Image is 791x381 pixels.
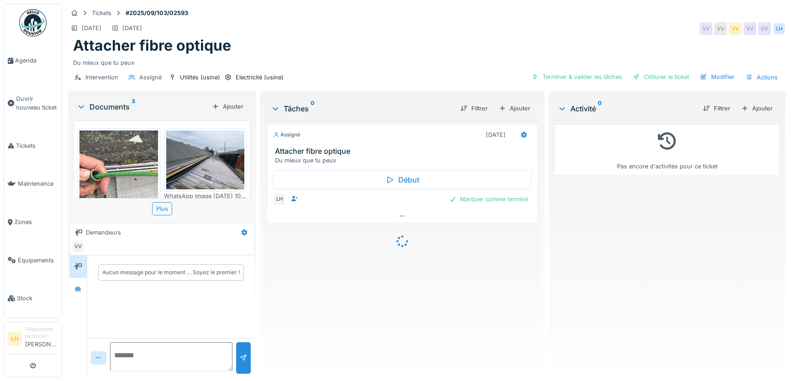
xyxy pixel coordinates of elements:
div: [DATE] [82,24,101,32]
div: VV [758,22,771,35]
div: Filtrer [699,102,734,115]
div: Du mieux que tu peux [73,55,780,67]
div: Filtrer [457,102,491,115]
div: VV [729,22,742,35]
sup: 0 [598,103,602,114]
span: Maintenance [18,179,58,188]
div: Activité [558,103,696,114]
a: Maintenance [4,165,62,203]
a: Agenda [4,42,62,80]
div: Ajouter [208,100,247,113]
div: Assigné [139,73,162,82]
a: LH Responsable technicien[PERSON_NAME] [8,326,58,355]
a: Ouvrir nouveau ticket [4,80,62,127]
a: Zones [4,203,62,241]
div: Documents [77,101,208,112]
div: Responsable technicien [25,326,58,340]
img: j2mnjxj7ifblegcuczrzfliawoxe [79,130,158,235]
div: Modifier [696,71,738,83]
div: Clôturer le ticket [629,71,693,83]
div: LH [773,22,786,35]
div: Assigné [273,131,301,139]
li: [PERSON_NAME] [25,326,58,352]
a: Stock [4,279,62,318]
a: Tickets [4,127,62,165]
sup: 3 [132,101,135,112]
h3: Attacher fibre optique [275,147,533,156]
h1: Attacher fibre optique [73,37,231,54]
strong: #2025/09/103/02593 [122,9,192,17]
div: VV [744,22,756,35]
span: Ouvrir nouveau ticket [16,94,58,112]
div: Ajouter [738,102,776,115]
div: WhatsApp Image [DATE] 10.38.22.jpeg [164,192,247,200]
li: LH [8,332,21,346]
div: Du mieux que tu peux [275,156,533,165]
span: Stock [17,294,58,303]
span: Tickets [16,141,58,150]
a: Équipements [4,241,62,280]
div: Demandeurs [86,228,121,237]
div: Tickets [92,9,111,17]
div: Utilités (usine) [180,73,220,82]
div: Tâches [271,103,453,114]
div: Début [273,170,532,189]
img: yc9k9mug82zuwom8ibnqultebmmw [166,130,245,189]
div: VV [714,22,727,35]
div: [DATE] [486,130,506,139]
div: Intervention [85,73,118,82]
div: LH [273,193,286,206]
div: Pas encore d'activités pour ce ticket [560,128,774,171]
div: Ajouter [495,102,534,115]
div: [DATE] [122,24,142,32]
div: Terminer & valider les tâches [528,71,626,83]
div: VV [72,240,84,253]
div: Marquer comme terminé [445,193,532,205]
div: Actions [742,71,782,84]
div: Plus [152,202,172,215]
span: Agenda [15,56,58,65]
div: Electricité (usine) [236,73,284,82]
sup: 0 [311,103,315,114]
div: Aucun message pour le moment … Soyez le premier ! [102,268,240,277]
span: Équipements [18,256,58,265]
span: Zones [15,218,58,226]
div: VV [700,22,712,35]
img: Badge_color-CXgf-gQk.svg [19,9,47,37]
